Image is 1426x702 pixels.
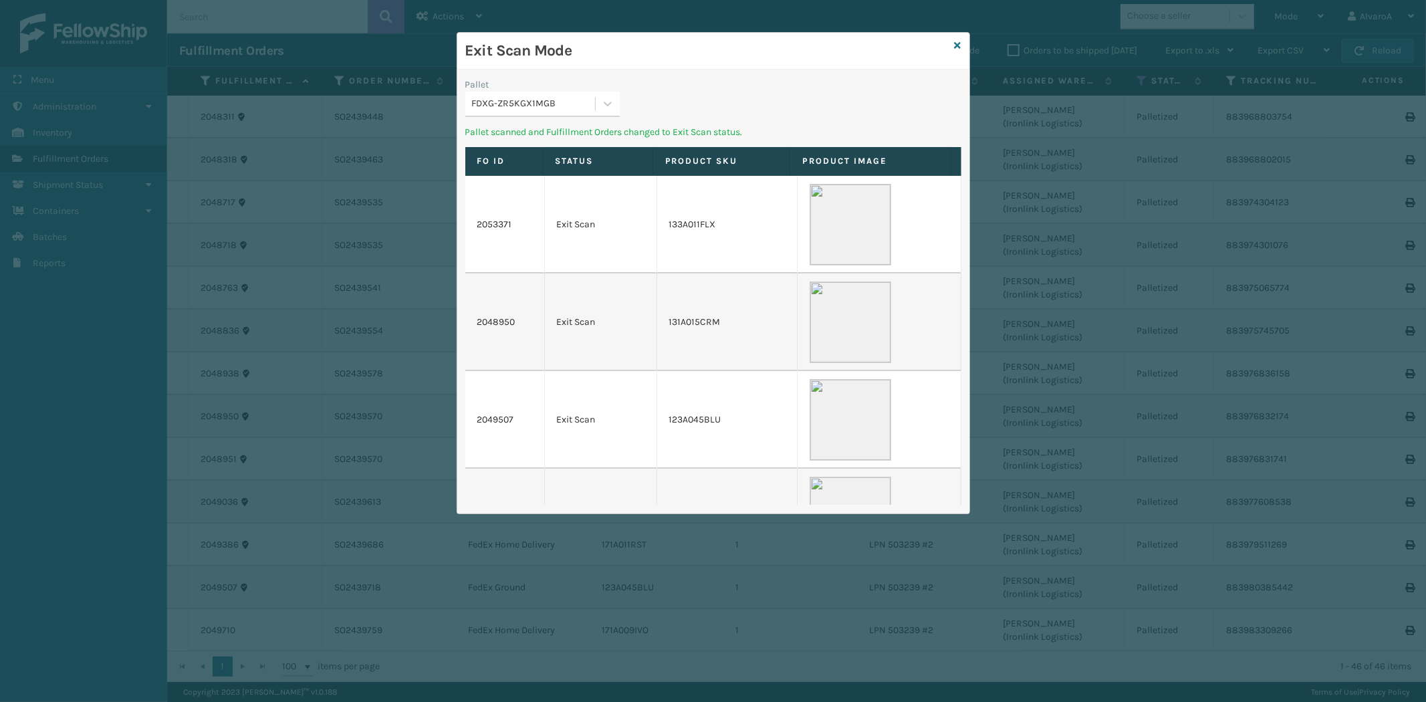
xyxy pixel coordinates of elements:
a: 2048950 [477,316,515,329]
td: Exit Scan [545,469,657,566]
a: 2049507 [477,413,514,427]
label: Pallet [465,78,489,92]
img: 51104088640_40f294f443_o-scaled-700x700.jpg [810,477,891,558]
img: 51104088640_40f294f443_o-scaled-700x700.jpg [810,184,891,265]
img: 51104088640_40f294f443_o-scaled-700x700.jpg [810,379,891,461]
h3: Exit Scan Mode [465,41,949,61]
label: Product SKU [665,155,778,167]
p: Pallet scanned and Fulfillment Orders changed to Exit Scan status. [465,125,961,139]
td: 131A015CRM [657,273,798,371]
td: Exit Scan [545,176,657,273]
label: Status [555,155,640,167]
a: 2053371 [477,218,512,231]
td: Exit Scan [545,273,657,371]
td: Exit Scan [545,371,657,469]
td: 133A011FLX [657,176,798,273]
div: FDXG-ZR5KGX1MGB [472,97,596,111]
label: Product Image [802,155,938,167]
img: 51104088640_40f294f443_o-scaled-700x700.jpg [810,281,891,363]
td: 131A015CRM [657,469,798,566]
td: 123A045BLU [657,371,798,469]
label: FO ID [477,155,531,167]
